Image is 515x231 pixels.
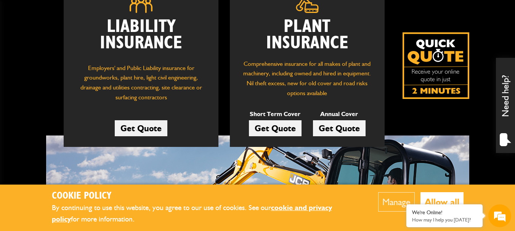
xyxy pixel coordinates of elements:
[241,19,373,51] h2: Plant Insurance
[13,42,32,53] img: d_20077148190_company_1631870298795_20077148190
[420,192,464,212] button: Allow all
[412,217,477,223] p: How may I help you today?
[313,109,366,119] p: Annual Cover
[378,192,415,212] button: Manage
[52,190,355,202] h2: Cookie Policy
[313,120,366,136] a: Get Quote
[249,109,302,119] p: Short Term Cover
[40,43,128,53] div: Chat with us now
[104,178,138,189] em: Start Chat
[412,209,477,216] div: We're Online!
[403,32,469,99] a: Get your insurance quote isn just 2-minutes
[125,4,143,22] div: Minimize live chat window
[52,203,332,224] a: cookie and privacy policy
[403,32,469,99] img: Quick Quote
[10,115,139,132] input: Enter your phone number
[75,19,207,56] h2: Liability Insurance
[10,93,139,110] input: Enter your email address
[10,70,139,87] input: Enter your last name
[52,202,355,225] p: By continuing to use this website, you agree to our use of cookies. See our for more information.
[249,120,302,136] a: Get Quote
[10,138,139,164] textarea: Type your message and hit 'Enter'
[115,120,167,136] a: Get Quote
[496,58,515,153] div: Need help?
[75,63,207,106] p: Employers' and Public Liability insurance for groundworks, plant hire, light civil engineering, d...
[241,59,373,98] p: Comprehensive insurance for all makes of plant and machinery, including owned and hired in equipm...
